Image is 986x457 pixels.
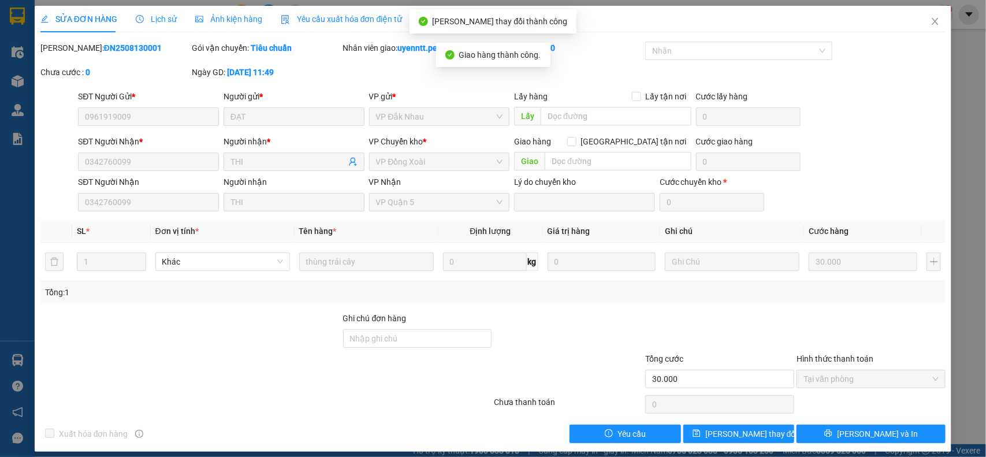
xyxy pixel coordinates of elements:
span: Định lượng [470,226,511,236]
input: Cước giao hàng [696,153,801,171]
span: SỬA ĐƠN HÀNG [40,14,117,24]
span: [PERSON_NAME] và In [837,428,918,440]
span: Giao [514,152,545,170]
span: VP Chuyển kho [369,137,423,146]
span: Lấy [514,107,541,125]
div: Chưa thanh toán [493,396,645,416]
span: Lịch sử [136,14,177,24]
span: user-add [348,157,358,166]
div: Người nhận [224,176,364,188]
span: Gửi: [10,11,28,23]
span: Lấy tận nơi [641,90,691,103]
div: SĐT Người Gửi [78,90,219,103]
div: SĐT Người Nhận [78,135,219,148]
span: Xuất hóa đơn hàng [54,428,133,440]
div: Cước chuyển kho [660,176,764,188]
th: Ghi chú [660,220,804,243]
span: clock-circle [136,15,144,23]
input: Cước lấy hàng [696,107,801,126]
span: VP Quận 5 [376,194,503,211]
b: Tiêu chuẩn [251,43,292,53]
button: plus [927,252,941,271]
button: exclamation-circleYêu cầu [570,425,680,443]
button: printer[PERSON_NAME] và In [797,425,946,443]
label: Ghi chú đơn hàng [343,314,407,323]
div: VP Nhận [369,176,510,188]
div: Tổng: 1 [45,286,381,299]
b: uyenntt.petrobp [398,43,457,53]
span: Khác [162,253,283,270]
span: Nhận: [90,11,118,23]
span: check-circle [419,17,428,26]
b: [DATE] 11:49 [227,68,274,77]
span: Tên hàng [299,226,337,236]
input: 0 [548,252,656,271]
span: VP Đồng Xoài [376,153,503,170]
button: save[PERSON_NAME] thay đổi [683,425,794,443]
div: SĐT Người Nhận [78,176,219,188]
div: [PERSON_NAME]: [40,42,189,54]
span: Giao hàng thành công. [459,50,541,60]
button: Close [919,6,951,38]
span: [GEOGRAPHIC_DATA] tận nơi [576,135,691,148]
div: Lý do chuyển kho [514,176,655,188]
div: VP Quận 5 [10,10,82,38]
span: VP Đắk Nhau [376,108,503,125]
div: VP gửi [369,90,510,103]
b: 0 [85,68,90,77]
span: picture [195,15,203,23]
img: icon [281,15,290,24]
span: Tại văn phòng [803,370,939,388]
span: check-circle [445,50,455,60]
label: Hình thức thanh toán [797,354,873,363]
div: Chưa cước : [40,66,189,79]
span: [PERSON_NAME] thay đổi thành công [433,17,568,26]
span: printer [824,429,832,439]
span: Cước hàng [809,226,849,236]
span: [PERSON_NAME] thay đổi [705,428,798,440]
div: Ngày GD: [192,66,341,79]
span: Ảnh kiện hàng [195,14,262,24]
div: LAB VCM DENTAL [10,38,82,65]
div: Người nhận [224,135,364,148]
input: Dọc đường [545,152,691,170]
button: delete [45,252,64,271]
span: Lấy hàng [514,92,548,101]
div: VP [GEOGRAPHIC_DATA] [90,10,207,38]
span: Tổng cước [645,354,683,363]
span: SL [77,226,86,236]
div: Cước rồi : [494,42,643,54]
input: Ghi Chú [665,252,799,271]
div: Nhân viên giao: [343,42,492,54]
span: edit [40,15,49,23]
span: kg [527,252,538,271]
span: exclamation-circle [605,429,613,439]
b: ĐN2508130001 [104,43,162,53]
span: Yêu cầu xuất hóa đơn điện tử [281,14,403,24]
input: VD: Bàn, Ghế [299,252,434,271]
span: close [931,17,940,26]
span: Giá trị hàng [548,226,590,236]
span: save [693,429,701,439]
label: Cước giao hàng [696,137,753,146]
div: Người gửi [224,90,364,103]
span: Yêu cầu [617,428,646,440]
span: Đơn vị tính [155,226,199,236]
div: A & A [90,38,207,51]
input: Dọc đường [541,107,691,125]
span: info-circle [135,430,143,438]
div: Gói vận chuyển: [192,42,341,54]
input: 0 [809,252,917,271]
label: Cước lấy hàng [696,92,748,101]
span: Giao hàng [514,137,551,146]
input: Ghi chú đơn hàng [343,329,492,348]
